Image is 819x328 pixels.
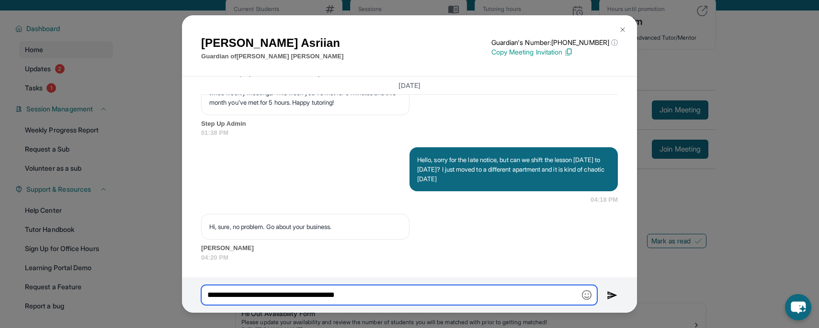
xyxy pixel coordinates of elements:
[201,80,618,90] h3: [DATE]
[201,119,618,129] span: Step Up Admin
[611,38,618,47] span: ⓘ
[607,290,618,301] img: Send icon
[201,52,343,61] p: Guardian of [PERSON_NAME] [PERSON_NAME]
[201,253,618,262] span: 04:20 PM
[591,195,618,205] span: 04:18 PM
[417,155,610,184] p: Hello, sorry for the late notice, but can we shift the lesson [DATE] to [DATE]? I just moved to a...
[582,290,591,300] img: Emoji
[564,48,573,56] img: Copy Icon
[785,294,811,320] button: chat-button
[201,128,618,138] span: 01:38 PM
[201,243,618,253] span: [PERSON_NAME]
[491,38,618,47] p: Guardian's Number: [PHONE_NUMBER]
[201,34,343,52] h1: [PERSON_NAME] Asriian
[619,26,626,33] img: Close Icon
[209,222,401,231] p: Hi, sure, no problem. Go about your business.
[491,47,618,57] p: Copy Meeting Invitation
